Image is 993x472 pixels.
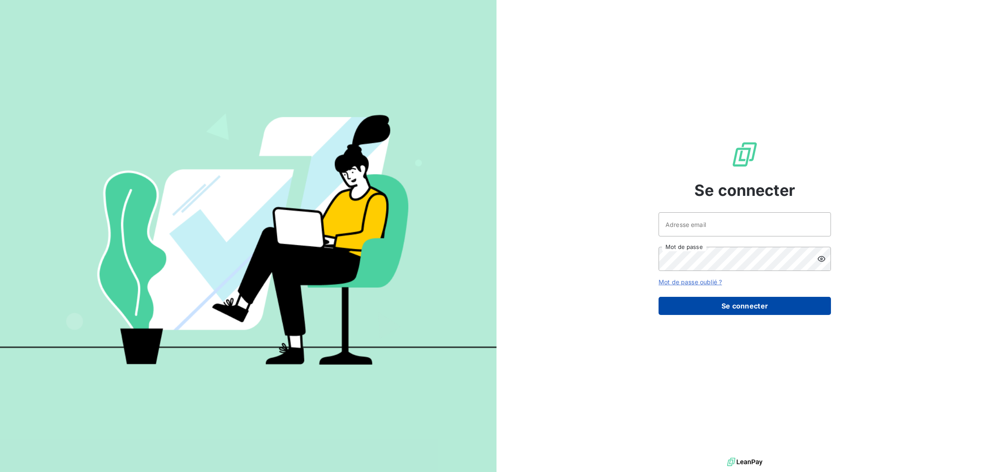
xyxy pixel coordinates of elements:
[731,141,759,168] img: Logo LeanPay
[694,179,795,202] span: Se connecter
[727,456,762,469] img: logo
[659,297,831,315] button: Se connecter
[659,212,831,236] input: placeholder
[659,278,722,286] a: Mot de passe oublié ?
